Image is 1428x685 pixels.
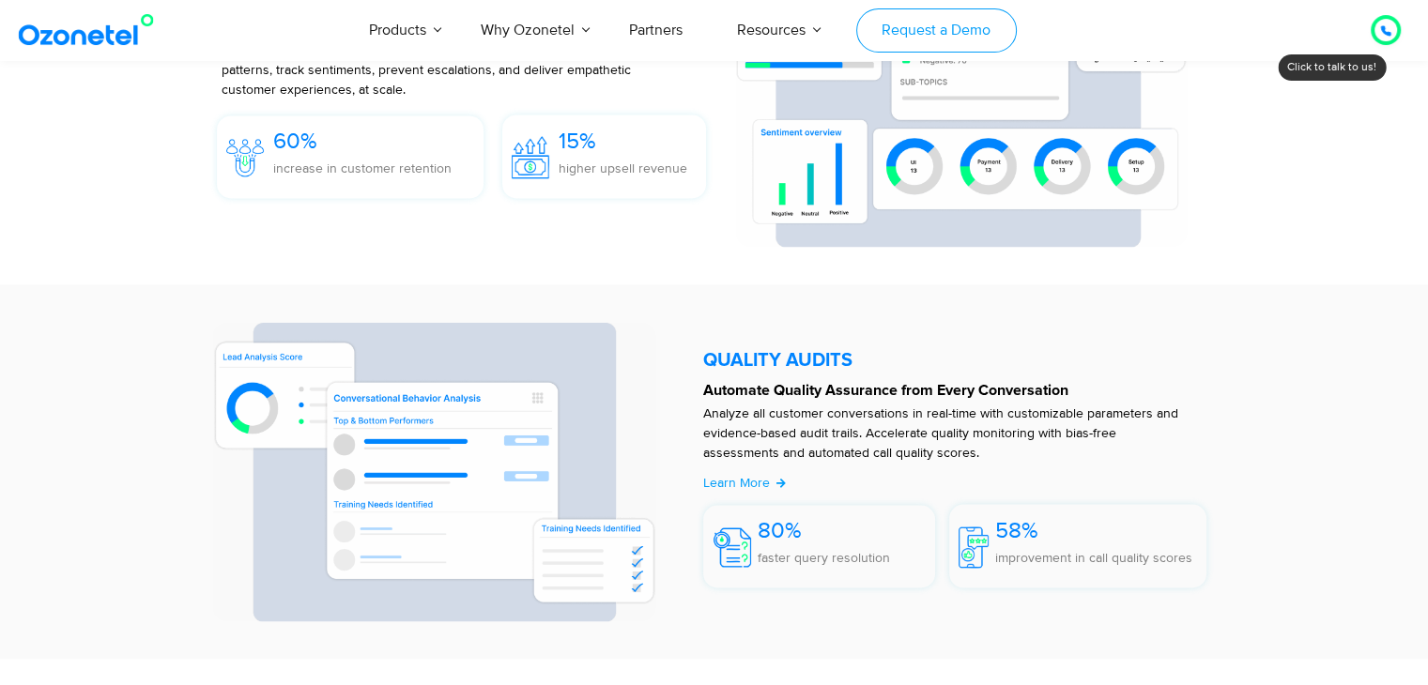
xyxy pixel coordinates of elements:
[959,526,989,568] img: 58%
[222,40,669,99] p: Proactively solve issues even before they occur. Identify conversation patterns, track sentiments...
[703,383,1068,398] strong: Automate Quality Assurance from Every Conversation
[703,403,1189,463] p: Analyze all customer conversations in real-time with customizable parameters and evidence-based a...
[273,159,452,178] p: increase in customer retention
[703,475,770,491] span: Learn More
[226,139,264,176] img: 60%
[758,548,890,568] p: faster query resolution
[714,527,751,567] img: 80%
[559,128,596,155] span: 15%
[703,351,1207,370] h5: QUALITY AUDITS
[703,473,787,493] a: Learn More
[995,548,1192,568] p: improvement in call quality scores
[559,159,687,178] p: higher upsell revenue
[512,136,549,178] img: 15%
[273,128,317,155] span: 60%
[995,517,1038,544] span: 58%
[856,8,1017,53] a: Request a Demo
[758,517,802,544] span: 80%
